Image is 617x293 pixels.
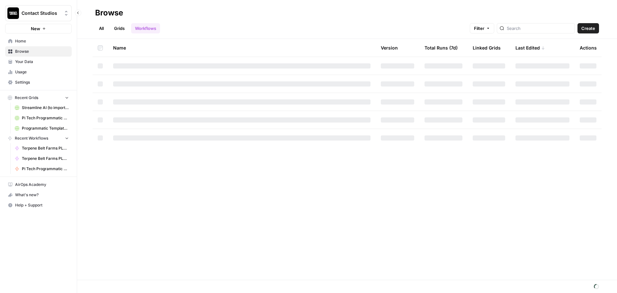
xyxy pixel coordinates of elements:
button: Filter [470,23,494,33]
a: Streamline AI (to import) - Streamline AI Import.csv [12,103,72,113]
div: Name [113,39,371,57]
a: Your Data [5,57,72,67]
input: Search [507,25,572,32]
a: Usage [5,67,72,77]
div: Browse [95,8,123,18]
button: Create [577,23,599,33]
span: New [31,25,40,32]
a: Home [5,36,72,46]
span: Your Data [15,59,69,65]
span: Usage [15,69,69,75]
span: Pi Tech Programmatic Service pages Grid [22,115,69,121]
a: Pi Tech Programmatic Service pages [12,164,72,174]
span: Recent Grids [15,95,38,101]
div: Actions [580,39,597,57]
a: Programmatic Template [llm + perplexity for] - AirOps - llm + perplexity for.csv [12,123,72,133]
a: Browse [5,46,72,57]
span: Browse [15,49,69,54]
div: What's new? [5,190,71,200]
a: Grids [110,23,129,33]
span: Filter [474,25,484,32]
a: Settings [5,77,72,87]
div: Version [381,39,398,57]
a: Terpene Belt Farms PLP Descriptions (Text Output) [12,143,72,153]
img: Contact Studios Logo [7,7,19,19]
button: Workspace: Contact Studios [5,5,72,21]
a: Terpene Belt Farms PLP Descriptions (v1) [12,153,72,164]
a: All [95,23,108,33]
span: Programmatic Template [llm + perplexity for] - AirOps - llm + perplexity for.csv [22,125,69,131]
span: Create [581,25,595,32]
button: What's new? [5,190,72,200]
span: Recent Workflows [15,135,48,141]
div: Total Runs (7d) [425,39,458,57]
button: Recent Grids [5,93,72,103]
span: Terpene Belt Farms PLP Descriptions (Text Output) [22,145,69,151]
a: Pi Tech Programmatic Service pages Grid [12,113,72,123]
a: Workflows [131,23,160,33]
span: Contact Studios [22,10,60,16]
span: Streamline AI (to import) - Streamline AI Import.csv [22,105,69,111]
span: Terpene Belt Farms PLP Descriptions (v1) [22,156,69,161]
span: Help + Support [15,202,69,208]
a: AirOps Academy [5,179,72,190]
span: Settings [15,79,69,85]
button: Help + Support [5,200,72,210]
div: Linked Grids [473,39,501,57]
button: Recent Workflows [5,133,72,143]
div: Last Edited [515,39,545,57]
span: Pi Tech Programmatic Service pages [22,166,69,172]
span: AirOps Academy [15,182,69,188]
span: Home [15,38,69,44]
button: New [5,24,72,33]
